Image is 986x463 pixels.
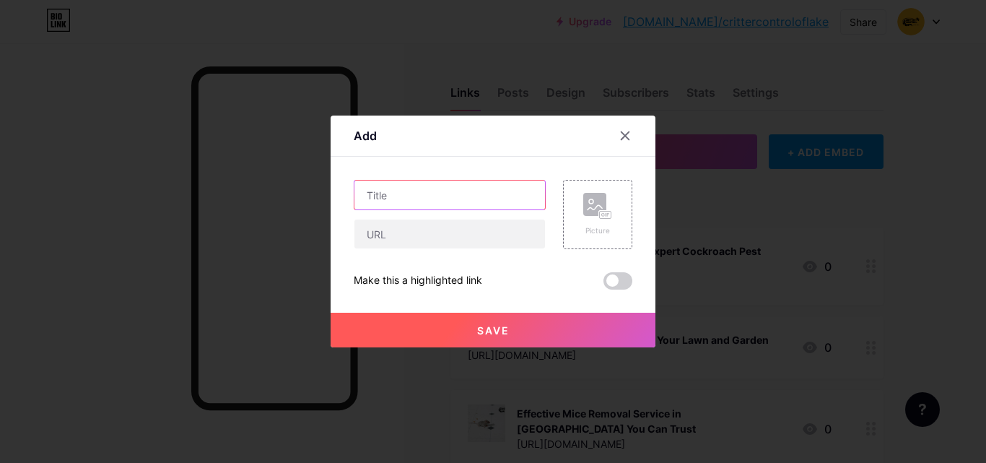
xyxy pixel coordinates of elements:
input: URL [354,220,545,248]
div: Make this a highlighted link [354,272,482,290]
input: Title [354,181,545,209]
div: Add [354,127,377,144]
div: Picture [583,225,612,236]
span: Save [477,324,510,337]
button: Save [331,313,655,347]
